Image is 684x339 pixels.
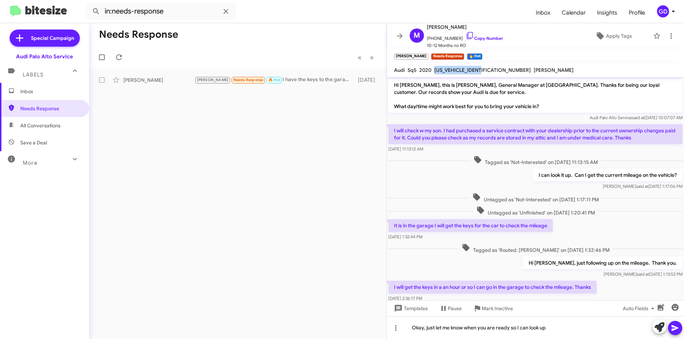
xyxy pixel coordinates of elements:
span: Sq5 [408,67,416,73]
span: Untagged as 'Unfinished' on [DATE] 1:20:41 PM [473,206,598,216]
div: [DATE] [354,76,381,84]
span: Audi [394,67,405,73]
span: [PERSON_NAME] [DATE] 1:13:52 PM [603,271,683,277]
p: I can look it up. Can I get the current mileage on the vehicle? [533,169,683,181]
span: All Conversations [20,122,61,129]
span: Untagged as 'Not-Interested' on [DATE] 1:17:11 PM [470,193,602,203]
p: It is in the garage I will get the keys for the car to check the mileage [388,219,553,232]
span: Mark Inactive [482,302,513,315]
a: Copy Number [466,36,503,41]
span: [PERSON_NAME] [427,23,503,31]
span: Pause [448,302,462,315]
small: 🔥 Hot [467,53,482,60]
span: Templates [393,302,428,315]
span: Special Campaign [31,35,74,42]
button: Auto Fields [617,302,663,315]
span: [US_VEHICLE_IDENTIFICATION_NUMBER] [434,67,531,73]
span: [PERSON_NAME] [197,78,229,82]
button: Mark Inactive [467,302,519,315]
span: Needs Response [233,78,264,82]
span: said at [636,184,648,189]
a: Insights [591,2,623,23]
button: Next [366,50,378,65]
span: More [23,160,37,166]
div: [PERSON_NAME] [123,76,195,84]
button: GD [651,5,676,17]
span: [PHONE_NUMBER] [427,31,503,42]
a: Profile [623,2,651,23]
span: Apply Tags [606,30,632,42]
p: I will check w my son. I had purchased a service contract with your dealership prior to the curre... [388,124,683,144]
span: « [358,53,362,62]
div: Okay, just let me know when you are ready so I can look up [387,316,684,339]
span: Audi Palo Alto Service [DATE] 10:07:07 AM [590,115,683,120]
p: I will get the keys in a an hour or so I can go in the garage to check the mileage. Thanks [388,281,597,293]
span: Needs Response [20,105,81,112]
span: Labels [23,71,43,78]
span: 10-12 Months no RO [427,42,503,49]
span: [PERSON_NAME] [534,67,574,73]
span: Inbox [20,88,81,95]
span: Tagged as 'Routed: [PERSON_NAME]' on [DATE] 1:32:46 PM [459,243,612,254]
nav: Page navigation example [354,50,378,65]
button: Templates [387,302,434,315]
button: Pause [434,302,467,315]
h1: Needs Response [99,29,178,40]
span: [DATE] 1:32:44 PM [388,234,423,239]
small: Needs Response [431,53,464,60]
p: Hi [PERSON_NAME], just following up on the mileage. Thank you. [523,256,683,269]
span: M [414,30,420,41]
button: Previous [353,50,366,65]
span: said at [637,271,649,277]
span: » [370,53,374,62]
p: Hi [PERSON_NAME], this is [PERSON_NAME], General Manager at [GEOGRAPHIC_DATA]. Thanks for being o... [388,79,683,113]
span: 🔥 Hot [268,78,280,82]
span: Auto Fields [623,302,657,315]
div: I have the keys to the garage in our family condo in [GEOGRAPHIC_DATA] I will get to it [DATE] mo... [195,76,354,84]
span: Tagged as 'Not-Interested' on [DATE] 11:13:15 AM [471,155,601,166]
span: [DATE] 2:36:17 PM [388,296,422,301]
span: [PERSON_NAME] [DATE] 1:17:06 PM [603,184,683,189]
span: [DATE] 11:13:12 AM [388,146,423,152]
a: Special Campaign [10,30,80,47]
span: said at [632,115,644,120]
small: [PERSON_NAME] [394,53,428,60]
span: 2020 [419,67,431,73]
button: Apply Tags [577,30,650,42]
span: Save a Deal [20,139,47,146]
a: Calendar [556,2,591,23]
a: Inbox [530,2,556,23]
input: Search [86,3,236,20]
div: Audi Palo Alto Service [16,53,73,60]
div: GD [657,5,669,17]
